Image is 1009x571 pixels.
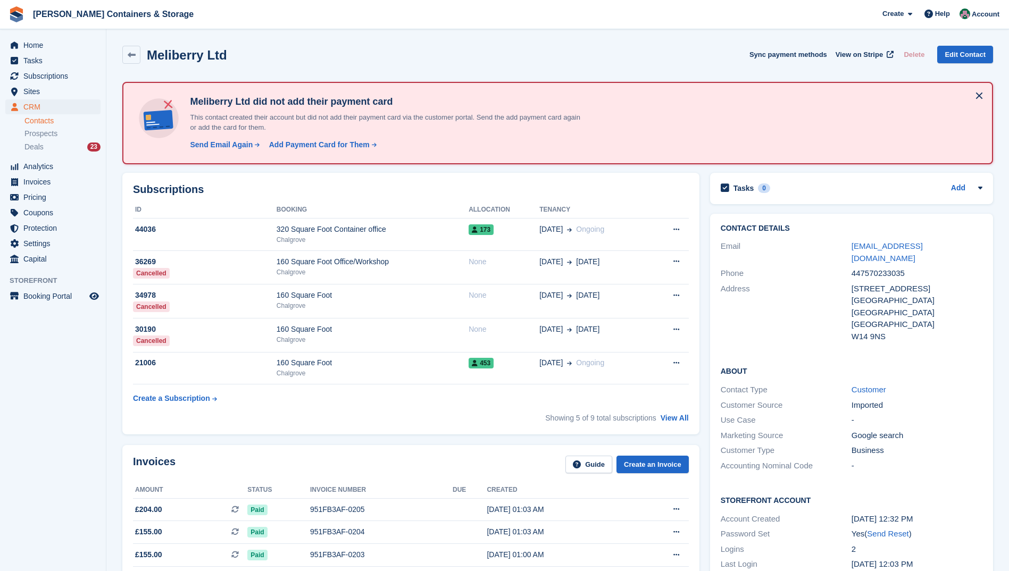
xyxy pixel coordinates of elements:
a: View All [661,414,689,422]
span: Paid [247,505,267,515]
div: Google search [852,430,982,442]
span: Subscriptions [23,69,87,83]
div: 30190 [133,324,277,335]
a: Create a Subscription [133,389,217,408]
div: Logins [721,543,852,556]
h2: Subscriptions [133,183,689,196]
th: Allocation [469,201,539,219]
div: Email [721,240,852,264]
th: Amount [133,482,247,499]
div: Customer Source [721,399,852,412]
div: Phone [721,267,852,280]
span: [DATE] [539,224,563,235]
h2: About [721,365,982,376]
th: Status [247,482,310,499]
div: [DATE] 01:03 AM [487,504,632,515]
span: 453 [469,358,494,368]
div: Chalgrove [277,267,469,277]
span: Prospects [24,129,57,139]
span: Settings [23,236,87,251]
th: Due [453,482,487,499]
span: Help [935,9,950,19]
div: 951FB3AF-0203 [310,549,453,560]
a: menu [5,174,101,189]
div: Add Payment Card for Them [269,139,370,150]
div: [DATE] 01:03 AM [487,526,632,538]
span: Storefront [10,275,106,286]
div: 2 [852,543,982,556]
a: Create an Invoice [616,456,689,473]
div: [DATE] 01:00 AM [487,549,632,560]
a: menu [5,221,101,236]
div: Account Created [721,513,852,525]
span: Paid [247,550,267,560]
div: 951FB3AF-0205 [310,504,453,515]
div: [GEOGRAPHIC_DATA] [852,318,982,331]
th: Created [487,482,632,499]
div: Customer Type [721,444,852,457]
div: - [852,460,982,472]
div: W14 9NS [852,331,982,343]
span: Analytics [23,159,87,174]
div: 160 Square Foot [277,324,469,335]
a: Add [951,182,965,195]
h2: Tasks [733,183,754,193]
div: Imported [852,399,982,412]
div: 0 [758,183,770,193]
span: [DATE] [539,357,563,368]
a: Send Reset [867,529,908,538]
div: Business [852,444,982,457]
div: 36269 [133,256,277,267]
span: Coupons [23,205,87,220]
span: Account [972,9,999,20]
a: menu [5,190,101,205]
div: 951FB3AF-0204 [310,526,453,538]
h2: Contact Details [721,224,982,233]
div: Last Login [721,558,852,570]
span: Protection [23,221,87,236]
div: 44036 [133,224,277,235]
div: Cancelled [133,301,170,312]
div: 320 Square Foot Container office [277,224,469,235]
div: Chalgrove [277,301,469,310]
span: Capital [23,251,87,266]
span: View on Stripe [836,49,883,60]
h2: Meliberry Ltd [147,48,227,62]
th: Invoice number [310,482,453,499]
div: [GEOGRAPHIC_DATA] [852,295,982,307]
div: None [469,324,539,335]
a: menu [5,289,101,304]
span: £204.00 [135,504,162,515]
div: Use Case [721,414,852,426]
th: Booking [277,201,469,219]
span: Ongoing [576,225,604,233]
div: 34978 [133,290,277,301]
span: Showing 5 of 9 total subscriptions [545,414,656,422]
p: This contact created their account but did not add their payment card via the customer portal. Se... [186,112,585,133]
span: 173 [469,224,494,235]
h2: Storefront Account [721,494,982,505]
th: ID [133,201,277,219]
a: menu [5,38,101,53]
img: stora-icon-8386f47178a22dfd0bd8f6a31ec36ba5ce8667c1dd55bd0f319d3a0aa187defe.svg [9,6,24,22]
span: [DATE] [539,324,563,335]
a: menu [5,53,101,68]
img: no-card-linked-e7822e413c904bf8b177c4d89f31251c4716f9871600ec3ca5bfc59e148c83f4.svg [136,96,181,141]
span: Ongoing [576,358,604,367]
h2: Invoices [133,456,176,473]
div: [STREET_ADDRESS] [852,283,982,295]
th: Tenancy [539,201,651,219]
a: menu [5,84,101,99]
div: 21006 [133,357,277,368]
span: Create [882,9,904,19]
a: View on Stripe [831,46,896,63]
a: Customer [852,385,886,394]
a: Edit Contact [937,46,993,63]
span: £155.00 [135,549,162,560]
div: Send Email Again [190,139,253,150]
div: Accounting Nominal Code [721,460,852,472]
div: - [852,414,982,426]
div: Chalgrove [277,368,469,378]
a: Prospects [24,128,101,139]
span: Booking Portal [23,289,87,304]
